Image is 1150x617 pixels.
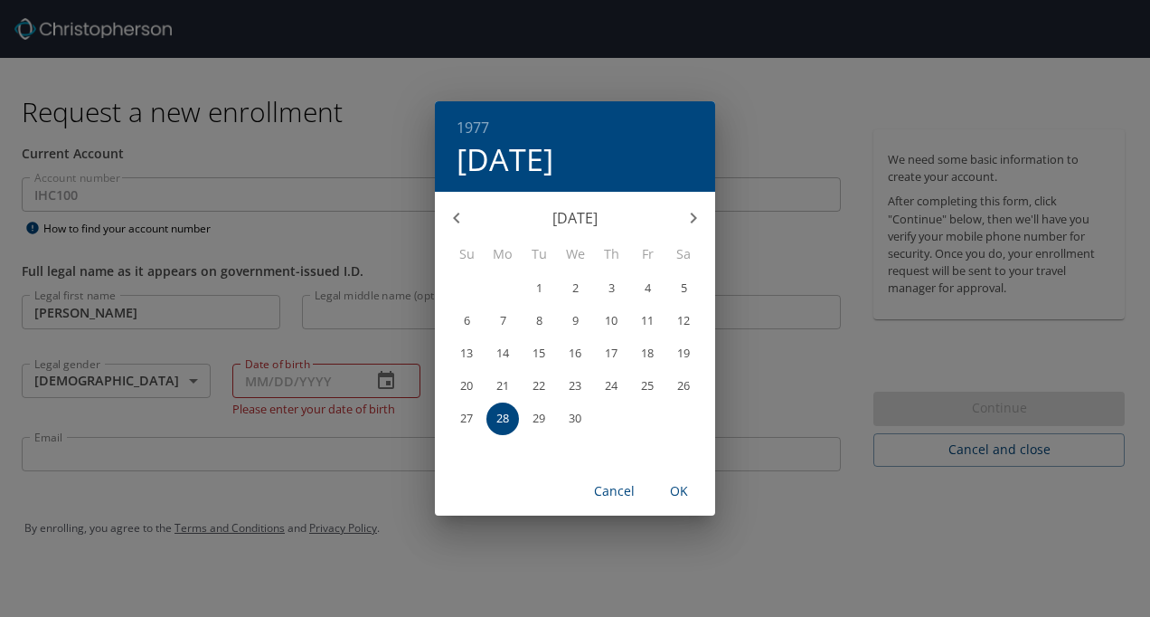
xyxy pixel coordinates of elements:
span: Fr [631,244,664,264]
button: 25 [631,370,664,403]
button: 3 [595,272,627,305]
button: 8 [523,305,555,337]
button: 16 [559,337,591,370]
p: 24 [605,380,617,392]
button: 20 [450,370,483,403]
button: 1977 [457,115,489,140]
button: 2 [559,272,591,305]
button: 26 [667,370,700,403]
button: [DATE] [457,140,553,178]
p: 2 [572,282,579,294]
button: 18 [631,337,664,370]
button: 10 [595,305,627,337]
button: 22 [523,370,555,403]
p: 3 [608,282,615,294]
span: We [559,244,591,264]
p: 6 [464,315,470,327]
span: Tu [523,244,555,264]
button: 24 [595,370,627,403]
p: 4 [645,282,651,294]
p: 25 [641,380,654,392]
p: 29 [533,413,545,424]
button: 11 [631,305,664,337]
span: Sa [667,244,700,264]
p: 11 [641,315,654,327]
button: 4 [631,272,664,305]
button: 27 [450,403,483,435]
button: OK [650,475,708,508]
p: 23 [569,380,581,392]
button: Cancel [585,475,643,508]
button: 13 [450,337,483,370]
span: Th [595,244,627,264]
p: 10 [605,315,617,327]
p: 13 [460,347,473,359]
button: 29 [523,403,555,435]
p: 21 [496,380,509,392]
p: 15 [533,347,545,359]
span: Mo [486,244,519,264]
button: 5 [667,272,700,305]
p: 16 [569,347,581,359]
button: 9 [559,305,591,337]
button: 28 [486,403,519,435]
button: 23 [559,370,591,403]
button: 6 [450,305,483,337]
p: 8 [536,315,542,327]
p: 12 [677,315,690,327]
button: 21 [486,370,519,403]
button: 30 [559,403,591,435]
button: 14 [486,337,519,370]
p: 30 [569,413,581,424]
p: 27 [460,413,473,424]
button: 1 [523,272,555,305]
button: 15 [523,337,555,370]
p: 19 [677,347,690,359]
p: 9 [572,315,579,327]
button: 17 [595,337,627,370]
p: 7 [500,315,506,327]
p: 1 [536,282,542,294]
p: 26 [677,380,690,392]
button: 7 [486,305,519,337]
button: 12 [667,305,700,337]
button: 19 [667,337,700,370]
p: 20 [460,380,473,392]
span: OK [657,480,701,503]
span: Su [450,244,483,264]
p: 18 [641,347,654,359]
p: 14 [496,347,509,359]
p: [DATE] [478,207,672,229]
p: 17 [605,347,617,359]
p: 5 [681,282,687,294]
p: 28 [496,413,509,424]
p: 22 [533,380,545,392]
span: Cancel [592,480,636,503]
